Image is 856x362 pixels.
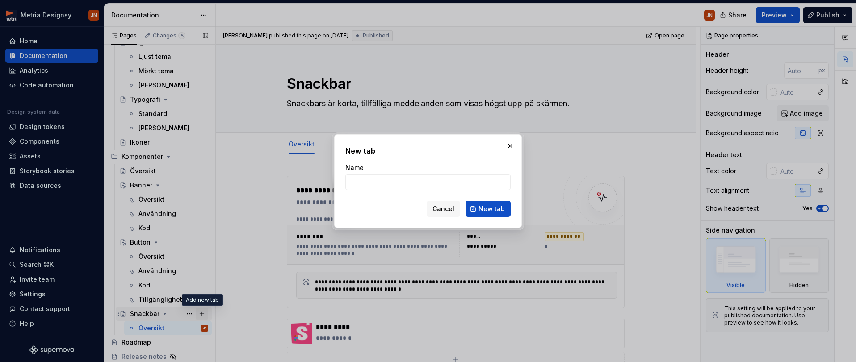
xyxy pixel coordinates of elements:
[466,201,511,217] button: New tab
[432,204,454,213] span: Cancel
[478,204,505,213] span: New tab
[345,146,511,156] h2: New tab
[427,201,460,217] button: Cancel
[345,163,364,172] label: Name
